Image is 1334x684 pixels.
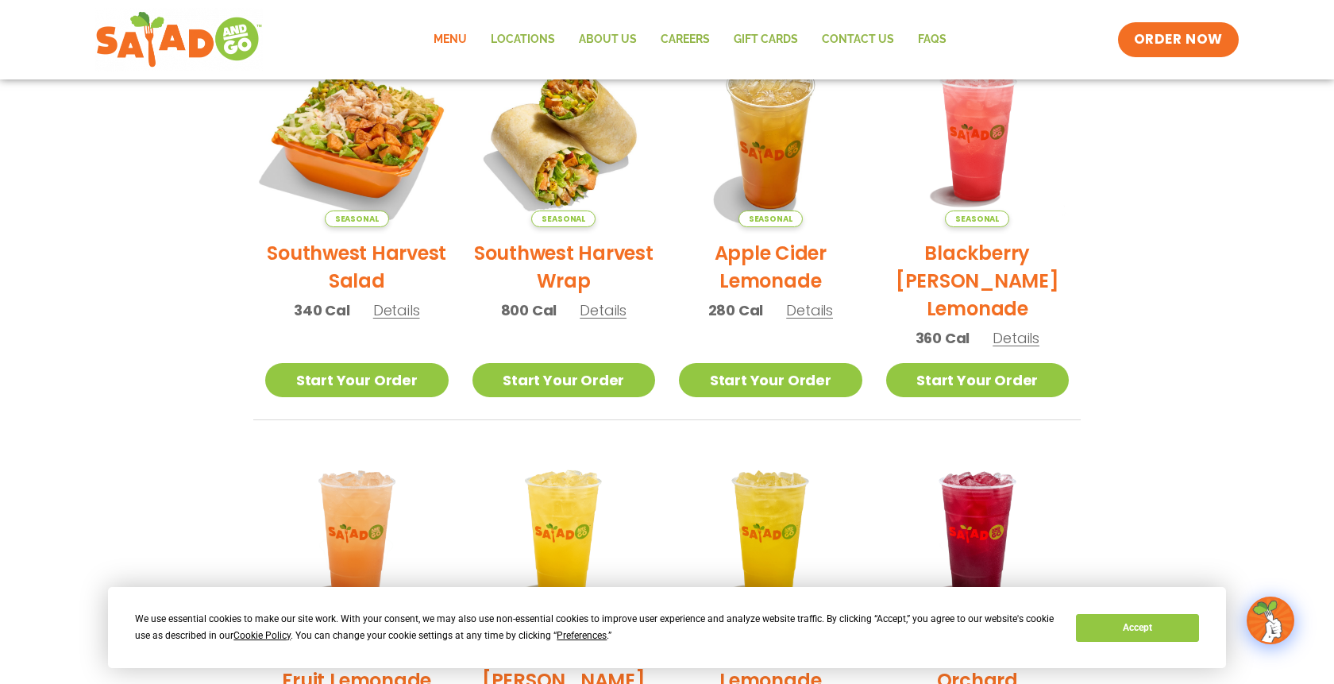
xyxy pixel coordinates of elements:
[531,211,596,227] span: Seasonal
[722,21,810,58] a: GIFT CARDS
[108,587,1226,668] div: Cookie Consent Prompt
[1248,598,1293,643] img: wpChatIcon
[708,299,764,321] span: 280 Cal
[738,211,803,227] span: Seasonal
[422,21,958,58] nav: Menu
[945,211,1009,227] span: Seasonal
[1134,30,1223,49] span: ORDER NOW
[557,630,607,641] span: Preferences
[679,44,862,227] img: Product photo for Apple Cider Lemonade
[472,239,656,295] h2: Southwest Harvest Wrap
[786,300,833,320] span: Details
[886,363,1070,397] a: Start Your Order
[580,300,627,320] span: Details
[95,8,263,71] img: new-SAG-logo-768×292
[135,611,1057,644] div: We use essential cookies to make our site work. With your consent, we may also use non-essential ...
[906,21,958,58] a: FAQs
[325,211,389,227] span: Seasonal
[679,239,862,295] h2: Apple Cider Lemonade
[265,363,449,397] a: Start Your Order
[886,44,1070,227] img: Product photo for Blackberry Bramble Lemonade
[567,21,649,58] a: About Us
[993,328,1039,348] span: Details
[265,444,449,628] img: Product photo for Summer Stone Fruit Lemonade
[373,300,420,320] span: Details
[479,21,567,58] a: Locations
[679,444,862,628] img: Product photo for Mango Grove Lemonade
[679,363,862,397] a: Start Your Order
[294,299,350,321] span: 340 Cal
[810,21,906,58] a: Contact Us
[233,630,291,641] span: Cookie Policy
[916,327,970,349] span: 360 Cal
[649,21,722,58] a: Careers
[472,363,656,397] a: Start Your Order
[422,21,479,58] a: Menu
[265,239,449,295] h2: Southwest Harvest Salad
[1118,22,1239,57] a: ORDER NOW
[472,44,656,227] img: Product photo for Southwest Harvest Wrap
[1076,614,1198,642] button: Accept
[501,299,557,321] span: 800 Cal
[886,444,1070,628] img: Product photo for Black Cherry Orchard Lemonade
[886,239,1070,323] h2: Blackberry [PERSON_NAME] Lemonade
[249,28,465,243] img: Product photo for Southwest Harvest Salad
[472,444,656,628] img: Product photo for Sunkissed Yuzu Lemonade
